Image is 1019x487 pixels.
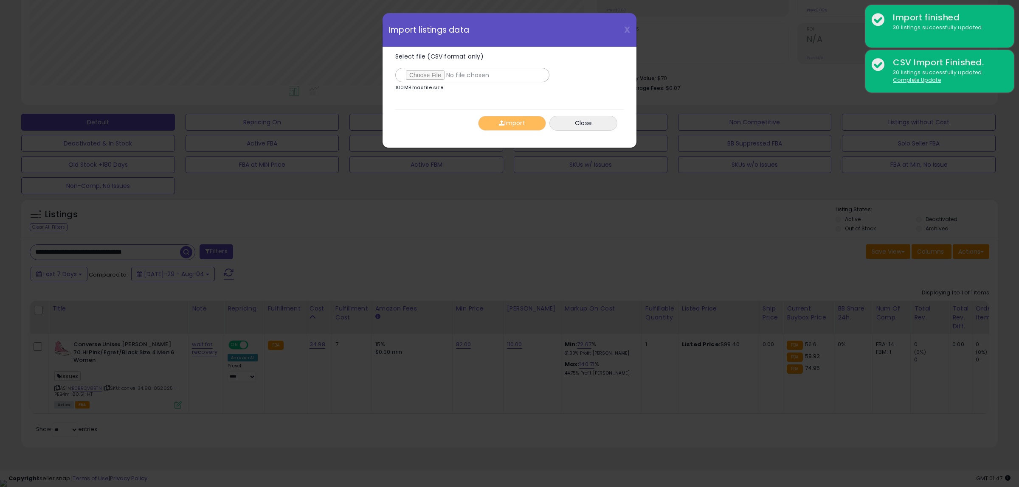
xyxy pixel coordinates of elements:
div: CSV Import Finished. [887,56,1008,69]
div: 30 listings successfully updated. [887,69,1008,84]
div: Import finished [887,11,1008,24]
u: Complete Update [893,76,941,84]
p: 100MB max file size [395,85,443,90]
span: X [624,24,630,36]
button: Close [549,116,617,131]
span: Import listings data [389,26,469,34]
span: Select file (CSV format only) [395,52,484,61]
div: 30 listings successfully updated. [887,24,1008,32]
button: Import [478,116,546,131]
